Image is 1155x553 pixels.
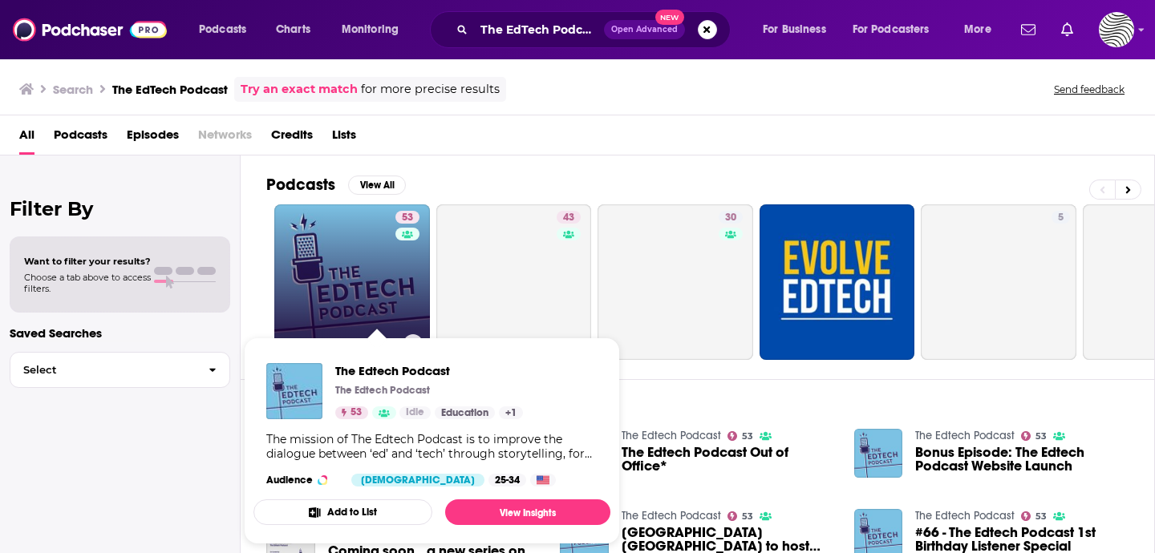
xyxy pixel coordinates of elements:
[112,82,228,97] h3: The EdTech Podcast
[13,14,167,45] img: Podchaser - Follow, Share and Rate Podcasts
[271,122,313,155] a: Credits
[361,80,500,99] span: for more precise results
[953,17,1011,42] button: open menu
[921,204,1076,360] a: 5
[611,26,678,34] span: Open Advanced
[1052,211,1070,224] a: 5
[742,433,753,440] span: 53
[24,272,151,294] span: Choose a tab above to access filters.
[1099,12,1134,47] span: Logged in as OriginalStrategies
[241,80,358,99] a: Try an exact match
[1099,12,1134,47] img: User Profile
[727,431,753,441] a: 53
[348,176,406,195] button: View All
[915,446,1129,473] a: Bonus Episode: The Edtech Podcast Website Launch
[351,405,362,421] span: 53
[474,17,604,42] input: Search podcasts, credits, & more...
[622,526,835,553] a: Loughborough University London to host The EdTech Podcast Launch Party
[198,122,252,155] span: Networks
[253,499,432,525] button: Add to List
[10,352,230,388] button: Select
[445,11,746,48] div: Search podcasts, credits, & more...
[265,17,320,42] a: Charts
[24,256,151,267] span: Want to filter your results?
[488,474,526,486] div: 25-34
[915,509,1015,523] a: The Edtech Podcast
[499,406,523,419] a: +1
[335,406,368,419] a: 53
[266,175,406,195] a: PodcastsView All
[19,122,34,155] a: All
[1015,16,1042,43] a: Show notifications dropdown
[330,17,419,42] button: open menu
[1049,83,1129,96] button: Send feedback
[622,446,835,473] a: The Edtech Podcast Out of Office*
[274,204,430,360] a: 53The Edtech Podcast
[598,204,753,360] a: 30
[406,405,424,421] span: Idle
[604,20,685,39] button: Open AdvancedNew
[335,363,523,378] a: The Edtech Podcast
[742,513,753,520] span: 53
[964,18,991,41] span: More
[1055,16,1080,43] a: Show notifications dropdown
[622,509,721,523] a: The Edtech Podcast
[752,17,846,42] button: open menu
[266,175,335,195] h2: Podcasts
[655,10,684,25] span: New
[622,429,721,442] a: The Edtech Podcast
[915,429,1015,442] a: The Edtech Podcast
[54,122,107,155] a: Podcasts
[395,211,419,224] a: 53
[436,204,592,360] a: 43
[342,18,399,41] span: Monitoring
[266,432,598,461] div: The mission of The Edtech Podcast is to improve the dialogue between ‘ed’ and ‘tech’ through stor...
[10,197,230,220] h2: Filter By
[332,122,356,155] a: Lists
[10,325,230,341] p: Saved Searches
[854,429,903,478] img: Bonus Episode: The Edtech Podcast Website Launch
[266,363,322,419] img: The Edtech Podcast
[53,82,93,97] h3: Search
[719,211,743,224] a: 30
[188,17,267,42] button: open menu
[763,18,826,41] span: For Business
[915,526,1129,553] a: #66 - The Edtech Podcast 1st Birthday Listener Special
[351,474,484,486] div: [DEMOGRAPHIC_DATA]
[199,18,246,41] span: Podcasts
[1021,431,1047,441] a: 53
[445,499,610,525] a: View Insights
[563,210,574,226] span: 43
[725,210,736,226] span: 30
[1058,210,1064,226] span: 5
[276,18,310,41] span: Charts
[1035,513,1047,520] span: 53
[853,18,930,41] span: For Podcasters
[1021,511,1047,521] a: 53
[622,526,835,553] span: [GEOGRAPHIC_DATA] [GEOGRAPHIC_DATA] to host The EdTech Podcast Launch Party
[402,210,413,226] span: 53
[399,406,431,419] a: Idle
[727,511,753,521] a: 53
[127,122,179,155] a: Episodes
[266,474,338,486] h3: Audience
[842,17,953,42] button: open menu
[435,406,495,419] a: Education
[1099,12,1134,47] button: Show profile menu
[335,384,430,397] p: The Edtech Podcast
[557,211,581,224] a: 43
[1035,433,1047,440] span: 53
[10,365,196,375] span: Select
